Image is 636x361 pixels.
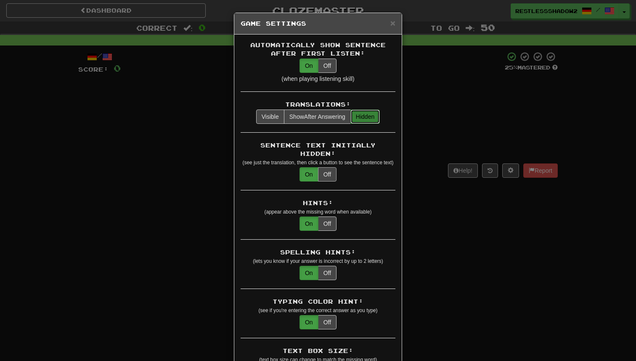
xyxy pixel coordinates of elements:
h5: Game Settings [241,19,395,28]
div: Spelling Hints: [241,248,395,257]
div: Typing Color Hint: [241,297,395,306]
button: On [299,217,318,231]
button: On [299,315,318,329]
button: On [299,59,318,73]
button: Hidden [350,110,380,124]
button: Off [318,217,337,231]
span: After Answering [289,113,345,120]
div: Hints: [241,199,395,207]
span: Show [289,113,304,120]
button: On [299,266,318,280]
span: × [390,18,395,28]
button: Off [318,315,337,329]
button: Visible [256,110,284,124]
div: Sentence Text Initially Hidden: [241,141,395,158]
small: (see just the translation, then click a button to see the sentence text) [243,160,394,166]
button: Close [390,19,395,27]
div: (when playing listening skill) [241,75,395,83]
div: translations [256,110,380,124]
button: ShowAfter Answering [284,110,351,124]
div: Translations: [241,100,395,109]
button: On [299,167,318,182]
button: Off [318,167,337,182]
div: Text Box Size: [241,347,395,355]
button: Off [318,59,337,73]
div: Automatically Show Sentence After First Listen: [241,41,395,58]
small: (appear above the missing word when available) [264,209,371,215]
small: (see if you're entering the correct answer as you type) [258,308,377,313]
small: (lets you know if your answer is incorrect by up to 2 letters) [253,258,383,264]
button: Off [318,266,337,280]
